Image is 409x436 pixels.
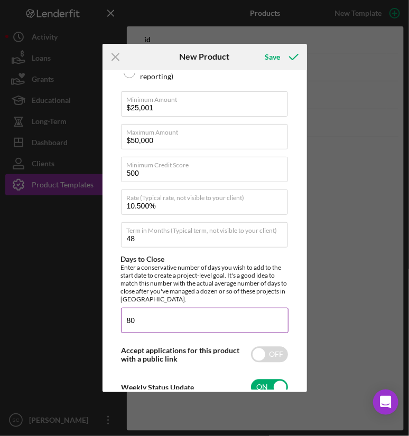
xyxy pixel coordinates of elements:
div: Enter a conservative number of days you wish to add to the start date to create a project-level g... [121,263,289,303]
div: Open Intercom Messenger [373,390,398,415]
label: Minimum Credit Score [127,157,288,169]
label: Accept applications for this product with a public link [122,346,240,363]
label: Term in Months (Typical term, not visible to your client) [127,223,288,234]
label: Maximum Amount [127,125,288,136]
label: Days to Close [121,254,165,263]
label: Weekly Status Update [122,383,194,392]
label: Minimum Amount [127,92,288,103]
label: Rate (Typical rate, not visible to your client) [127,190,288,202]
button: Save [255,46,307,68]
h6: New Product [180,52,230,61]
div: Save [265,46,281,68]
